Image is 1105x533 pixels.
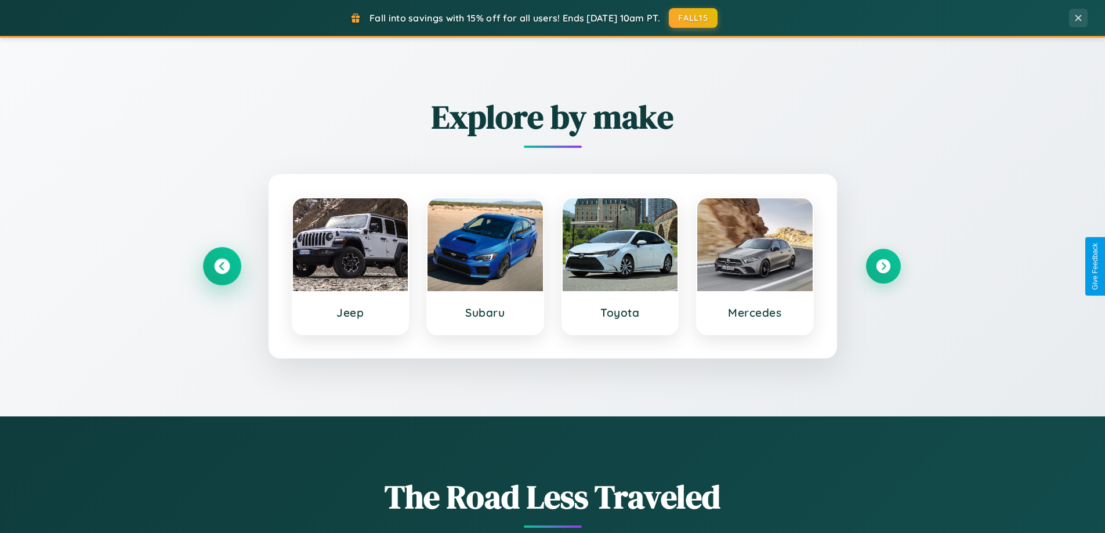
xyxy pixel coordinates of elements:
h3: Mercedes [709,306,801,320]
h3: Jeep [305,306,397,320]
h3: Subaru [439,306,531,320]
div: Give Feedback [1091,243,1099,290]
h1: The Road Less Traveled [205,474,901,519]
span: Fall into savings with 15% off for all users! Ends [DATE] 10am PT. [369,12,660,24]
button: FALL15 [669,8,718,28]
h3: Toyota [574,306,666,320]
h2: Explore by make [205,95,901,139]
